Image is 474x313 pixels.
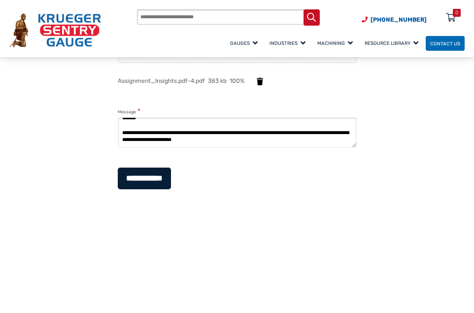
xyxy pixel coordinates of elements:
[205,77,230,84] span: 383 kb
[230,40,258,46] span: Gauges
[118,107,140,116] label: Message
[265,35,313,52] a: Industries
[362,15,427,24] a: Phone Number (920) 434-8860
[9,13,101,47] img: Krueger Sentry Gauge
[226,35,265,52] a: Gauges
[371,16,427,23] span: [PHONE_NUMBER]
[230,77,244,84] span: 100%
[430,40,460,46] span: Contact Us
[426,36,465,51] a: Contact Us
[360,35,426,52] a: Resource Library
[365,40,418,46] span: Resource Library
[313,35,360,52] a: Machining
[118,77,205,84] span: Assignment_Insights.pdf-4.pdf
[455,9,458,17] div: 0
[317,40,353,46] span: Machining
[270,40,305,46] span: Industries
